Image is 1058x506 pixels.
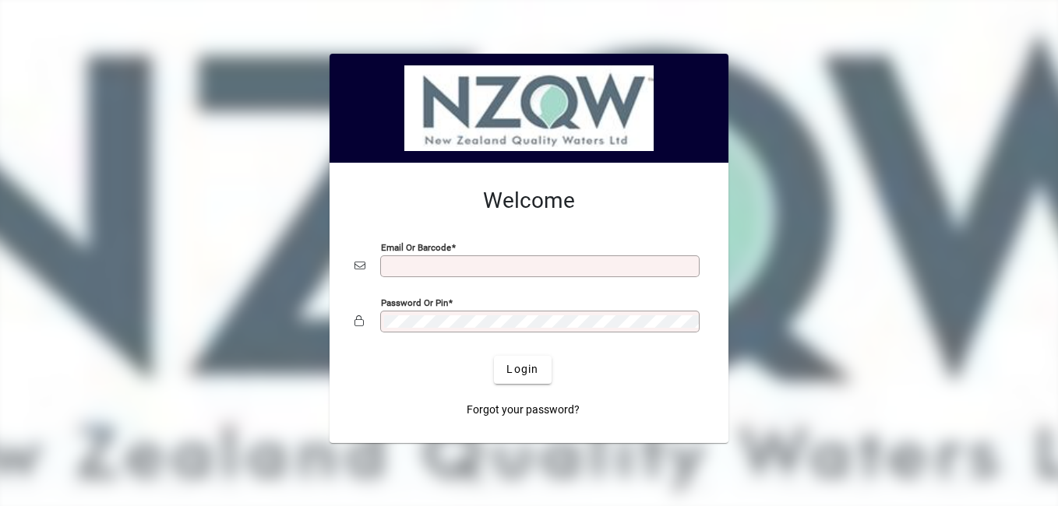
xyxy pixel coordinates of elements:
[494,356,551,384] button: Login
[467,402,580,418] span: Forgot your password?
[460,396,586,424] a: Forgot your password?
[381,297,448,307] mat-label: Password or Pin
[381,241,451,252] mat-label: Email or Barcode
[506,361,538,378] span: Login
[354,188,704,214] h2: Welcome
